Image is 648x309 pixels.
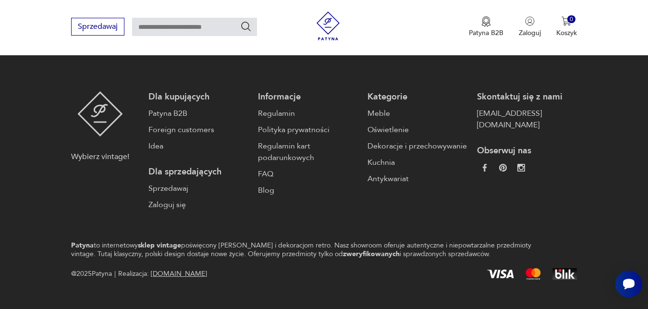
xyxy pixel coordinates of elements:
img: 37d27d81a828e637adc9f9cb2e3d3a8a.webp [499,164,507,172]
strong: sklep vintage [138,241,181,250]
a: Foreign customers [148,124,248,136]
p: Informacje [258,91,358,103]
a: Blog [258,185,358,196]
button: Sprzedawaj [71,18,124,36]
p: Koszyk [556,28,577,37]
a: Zaloguj się [148,199,248,210]
p: Patyna B2B [469,28,503,37]
a: Polityka prywatności [258,124,358,136]
a: [EMAIL_ADDRESS][DOMAIN_NAME] [477,108,577,131]
div: 0 [567,15,575,24]
a: Sprzedawaj [71,24,124,31]
img: Mastercard [526,268,541,280]
strong: zweryfikowanych [343,249,400,259]
a: Idea [148,140,248,152]
img: Ikonka użytkownika [525,16,535,26]
img: BLIK [552,268,577,280]
button: Szukaj [240,21,252,32]
a: Sprzedawaj [148,183,248,194]
span: @ 2025 Patyna [71,268,112,280]
a: Dekoracje i przechowywanie [367,140,467,152]
p: Skontaktuj się z nami [477,91,577,103]
button: Zaloguj [519,16,541,37]
a: Regulamin kart podarunkowych [258,140,358,163]
p: Dla sprzedających [148,166,248,178]
a: Meble [367,108,467,119]
button: 0Koszyk [556,16,577,37]
img: Ikona koszyka [562,16,571,26]
a: Regulamin [258,108,358,119]
a: Patyna B2B [148,108,248,119]
img: c2fd9cf7f39615d9d6839a72ae8e59e5.webp [517,164,525,172]
p: Wybierz vintage! [71,151,129,162]
p: Zaloguj [519,28,541,37]
img: Visa [487,270,514,278]
img: da9060093f698e4c3cedc1453eec5031.webp [481,164,489,172]
img: Patyna - sklep z meblami i dekoracjami vintage [77,91,123,136]
a: Oświetlenie [367,124,467,136]
img: Patyna - sklep z meblami i dekoracjami vintage [314,12,342,40]
a: FAQ [258,168,358,180]
img: Ikona medalu [481,16,491,27]
span: Realizacja: [118,268,207,280]
a: [DOMAIN_NAME] [151,269,207,278]
p: Kategorie [367,91,467,103]
a: Kuchnia [367,157,467,168]
p: Obserwuj nas [477,145,577,157]
div: | [114,268,116,280]
iframe: Smartsupp widget button [615,271,642,297]
button: Patyna B2B [469,16,503,37]
p: Dla kupujących [148,91,248,103]
a: Antykwariat [367,173,467,185]
a: Ikona medaluPatyna B2B [469,16,503,37]
strong: Patyna [71,241,94,250]
p: to internetowy poświęcony [PERSON_NAME] i dekoracjom retro. Nasz showroom oferuje autentyczne i n... [71,241,543,259]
